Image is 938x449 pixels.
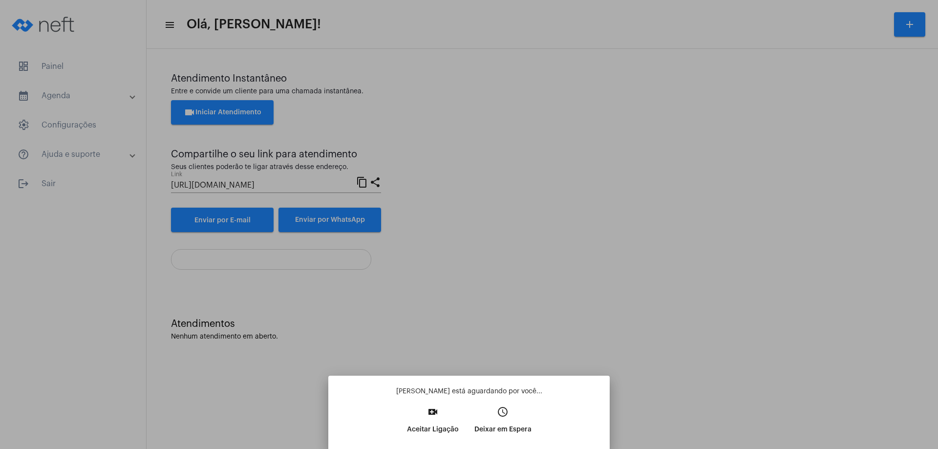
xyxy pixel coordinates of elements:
[399,403,467,445] button: Aceitar Ligação
[467,403,539,445] button: Deixar em Espera
[336,386,602,396] p: [PERSON_NAME] está aguardando por você...
[427,406,439,418] mat-icon: video_call
[497,406,509,418] mat-icon: access_time
[407,421,459,438] p: Aceitar Ligação
[474,421,532,438] p: Deixar em Espera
